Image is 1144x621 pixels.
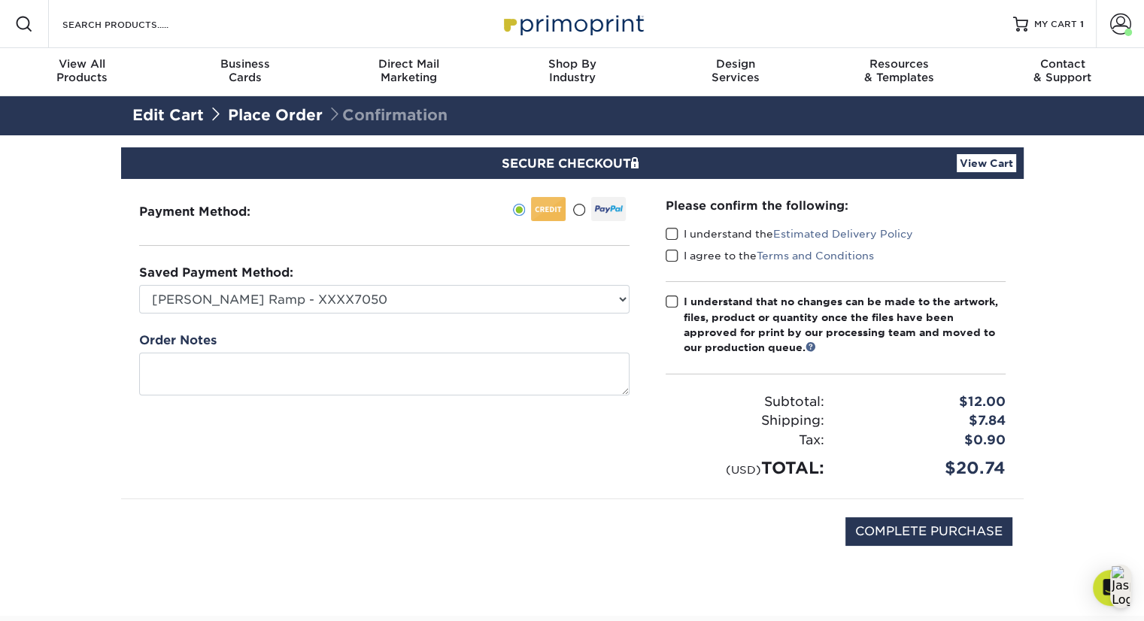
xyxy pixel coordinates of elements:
[163,57,326,71] span: Business
[327,57,490,84] div: Marketing
[163,48,326,96] a: BusinessCards
[654,48,817,96] a: DesignServices
[836,411,1017,431] div: $7.84
[684,294,1006,356] div: I understand that no changes can be made to the artwork, files, product or quantity once the file...
[327,48,490,96] a: Direct MailMarketing
[1034,18,1077,31] span: MY CART
[836,392,1017,412] div: $12.00
[666,248,874,263] label: I agree to the
[1080,19,1084,29] span: 1
[654,392,836,412] div: Subtotal:
[757,250,874,262] a: Terms and Conditions
[4,575,128,616] iframe: Google Customer Reviews
[228,106,323,124] a: Place Order
[1093,570,1129,606] div: Open Intercom Messenger
[726,463,761,476] small: (USD)
[654,411,836,431] div: Shipping:
[490,48,654,96] a: Shop ByIndustry
[490,57,654,71] span: Shop By
[654,57,817,71] span: Design
[132,106,204,124] a: Edit Cart
[957,154,1016,172] a: View Cart
[61,15,208,33] input: SEARCH PRODUCTS.....
[817,57,980,71] span: Resources
[654,57,817,84] div: Services
[132,517,208,562] img: DigiCert Secured Site Seal
[502,156,643,171] span: SECURE CHECKOUT
[327,106,448,124] span: Confirmation
[981,57,1144,71] span: Contact
[817,48,980,96] a: Resources& Templates
[836,431,1017,450] div: $0.90
[666,226,913,241] label: I understand the
[139,332,217,350] label: Order Notes
[666,197,1006,214] div: Please confirm the following:
[490,57,654,84] div: Industry
[654,456,836,480] div: TOTAL:
[163,57,326,84] div: Cards
[773,228,913,240] a: Estimated Delivery Policy
[497,8,648,40] img: Primoprint
[845,517,1012,546] input: COMPLETE PURCHASE
[981,48,1144,96] a: Contact& Support
[654,431,836,450] div: Tax:
[327,57,490,71] span: Direct Mail
[817,57,980,84] div: & Templates
[139,264,293,282] label: Saved Payment Method:
[836,456,1017,480] div: $20.74
[139,204,287,219] h3: Payment Method:
[981,57,1144,84] div: & Support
